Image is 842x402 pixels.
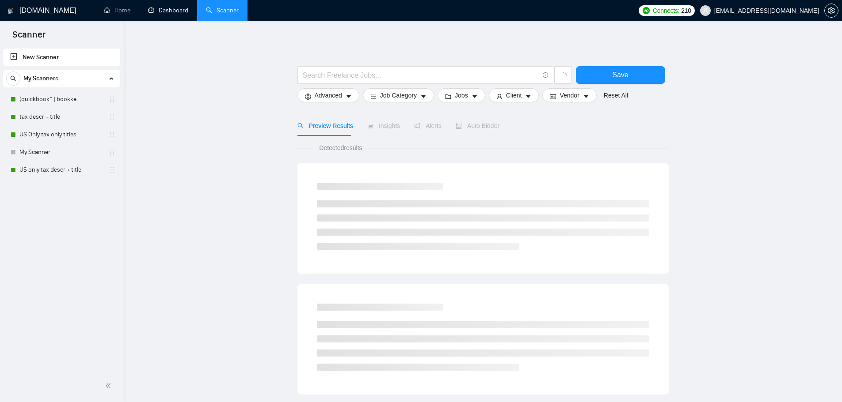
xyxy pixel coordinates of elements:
[496,93,503,100] span: user
[206,7,239,14] a: searchScanner
[19,161,103,179] a: US only tax descr + title
[19,90,103,108] a: (quickbook* | bookke
[455,90,468,100] span: Jobs
[7,75,20,82] span: search
[8,4,14,18] img: logo
[370,93,377,100] span: bars
[313,143,368,153] span: Detected results
[297,88,359,102] button: settingAdvancedcaret-down
[560,90,579,100] span: Vendor
[367,123,373,129] span: area-chart
[105,381,114,390] span: double-left
[315,90,342,100] span: Advanced
[506,90,522,100] span: Client
[104,7,130,14] a: homeHome
[303,70,539,81] input: Search Freelance Jobs...
[445,93,451,100] span: folder
[148,7,188,14] a: dashboardDashboard
[489,88,539,102] button: userClientcaret-down
[643,7,650,14] img: upwork-logo.png
[414,123,420,129] span: notification
[3,49,120,66] li: New Scanner
[10,49,113,66] a: New Scanner
[525,93,531,100] span: caret-down
[456,122,499,129] span: Auto Bidder
[19,126,103,143] a: US Only tax only titles
[612,69,628,80] span: Save
[380,90,417,100] span: Job Category
[109,113,116,120] span: holder
[559,72,567,80] span: loading
[543,72,549,78] span: info-circle
[346,93,352,100] span: caret-down
[576,66,665,84] button: Save
[3,70,120,179] li: My Scanners
[19,143,103,161] a: My Scanner
[367,122,400,129] span: Insights
[472,93,478,100] span: caret-down
[5,28,53,47] span: Scanner
[297,123,304,129] span: search
[23,70,58,87] span: My Scanners
[550,93,556,100] span: idcard
[824,4,838,18] button: setting
[109,149,116,156] span: holder
[109,96,116,103] span: holder
[456,123,462,129] span: robot
[604,90,628,100] a: Reset All
[19,108,103,126] a: tax descr + title
[109,131,116,138] span: holder
[363,88,434,102] button: barsJob Categorycaret-down
[6,71,20,86] button: search
[824,7,838,14] a: setting
[702,8,709,14] span: user
[681,6,691,15] span: 210
[109,166,116,173] span: holder
[542,88,596,102] button: idcardVendorcaret-down
[438,88,485,102] button: folderJobscaret-down
[583,93,589,100] span: caret-down
[297,122,353,129] span: Preview Results
[653,6,679,15] span: Connects:
[414,122,442,129] span: Alerts
[420,93,427,100] span: caret-down
[305,93,311,100] span: setting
